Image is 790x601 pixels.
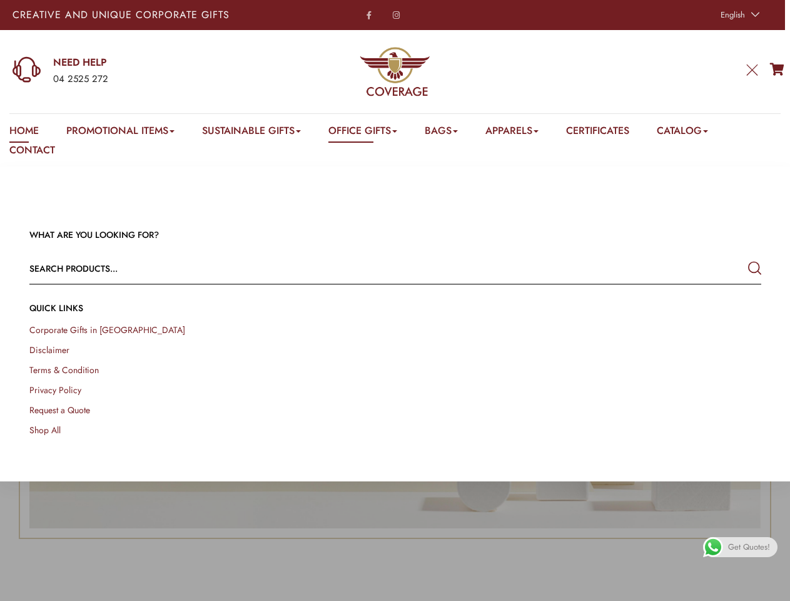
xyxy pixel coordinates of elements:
a: Home [9,123,39,143]
a: Promotional Items [66,123,175,143]
a: Request a Quote [29,404,90,416]
a: NEED HELP [53,56,257,69]
a: Office Gifts [328,123,397,143]
input: Search products... [29,254,615,284]
a: English [714,6,762,24]
div: 04 2525 272 [53,71,257,88]
a: Apparels [485,123,539,143]
p: Creative and Unique Corporate Gifts [13,10,310,20]
a: Privacy Policy [29,384,81,396]
span: English [721,9,745,21]
span: Get Quotes! [728,537,770,557]
a: Shop All [29,424,61,436]
a: Sustainable Gifts [202,123,301,143]
a: Disclaimer [29,344,69,356]
a: Certificates [566,123,629,143]
a: Contact [9,143,55,162]
a: Terms & Condition [29,364,99,376]
a: Corporate Gifts in [GEOGRAPHIC_DATA] [29,324,185,336]
a: Catalog [657,123,708,143]
a: Bags [425,123,458,143]
h3: WHAT ARE YOU LOOKING FOR? [29,229,761,242]
h4: QUICK LINKs [29,302,761,315]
